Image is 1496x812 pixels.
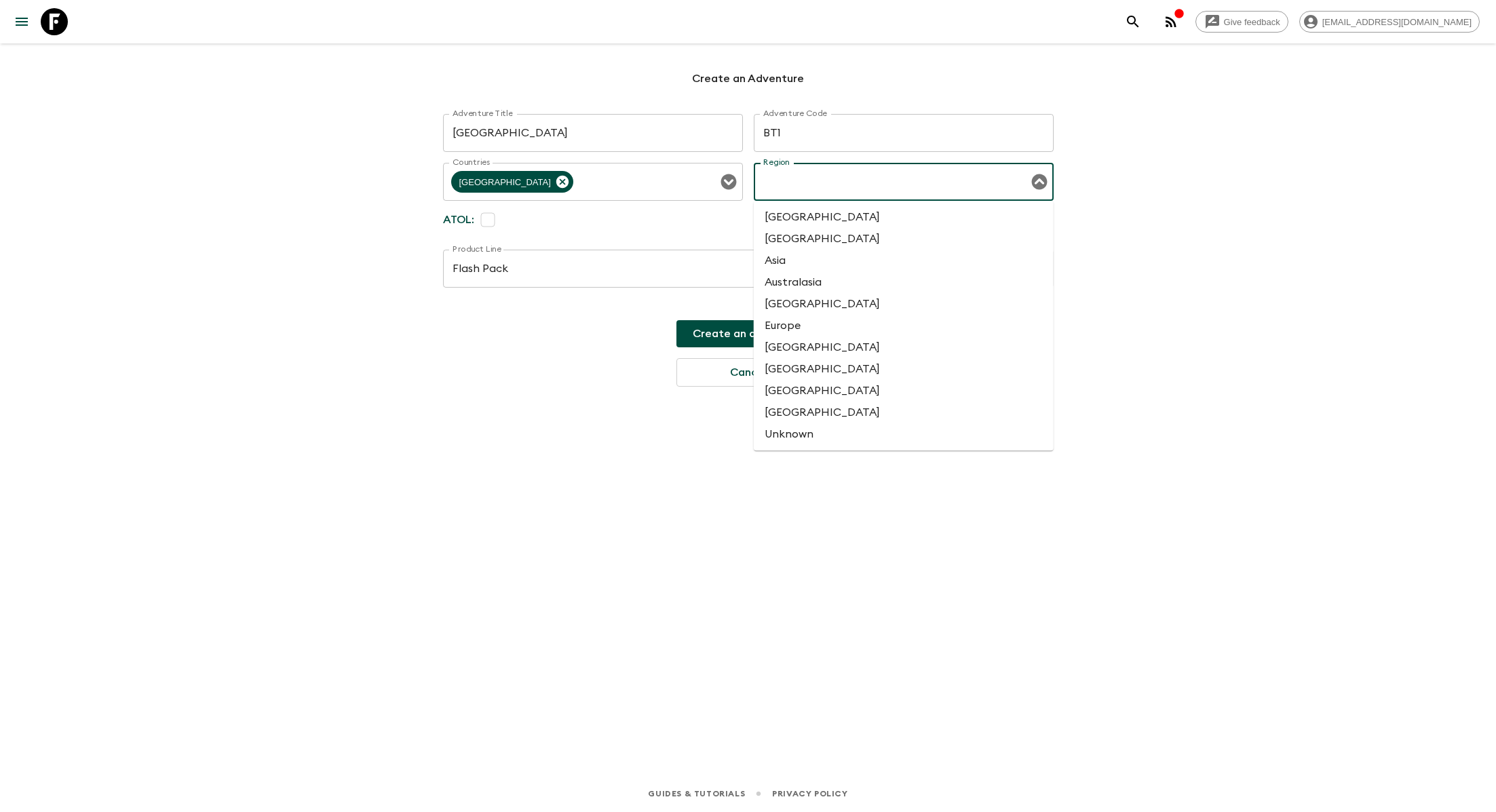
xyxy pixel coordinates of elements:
[8,8,35,35] button: menu
[763,108,827,119] label: Adventure Code
[763,157,790,168] label: Region
[754,228,1054,250] li: [GEOGRAPHIC_DATA]
[443,201,474,239] p: ATOL:
[451,174,559,190] span: [GEOGRAPHIC_DATA]
[754,315,1054,336] li: Europe
[754,380,1054,402] li: [GEOGRAPHIC_DATA]
[1119,8,1147,35] button: search adventures
[754,423,1054,445] li: Unknown
[453,244,501,255] label: Product Line
[676,358,820,387] a: Cancel
[443,71,1054,87] p: Create an Adventure
[1299,11,1480,33] div: [EMAIL_ADDRESS][DOMAIN_NAME]
[451,171,573,193] div: [GEOGRAPHIC_DATA]
[754,336,1054,358] li: [GEOGRAPHIC_DATA]
[1315,17,1479,27] span: [EMAIL_ADDRESS][DOMAIN_NAME]
[754,250,1054,271] li: Asia
[648,786,745,801] a: Guides & Tutorials
[772,786,847,801] a: Privacy Policy
[754,358,1054,380] li: [GEOGRAPHIC_DATA]
[754,293,1054,315] li: [GEOGRAPHIC_DATA]
[453,108,513,119] label: Adventure Title
[453,125,733,141] textarea: [GEOGRAPHIC_DATA]
[719,172,738,191] button: Open
[754,206,1054,228] li: [GEOGRAPHIC_DATA]
[453,157,490,168] label: Countries
[1030,172,1049,191] button: Close
[754,402,1054,423] li: [GEOGRAPHIC_DATA]
[1216,17,1288,27] span: Give feedback
[754,271,1054,293] li: Australasia
[1195,11,1288,33] a: Give feedback
[676,320,820,347] button: Create an adventure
